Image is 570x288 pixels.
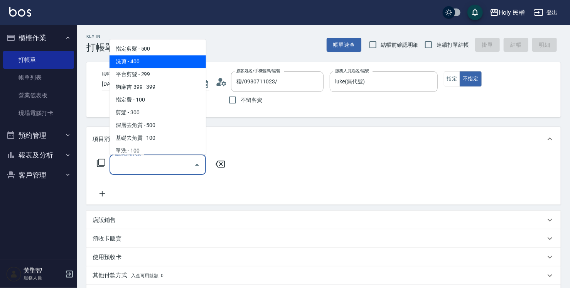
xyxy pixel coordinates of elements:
[86,229,561,248] div: 預收卡販賣
[93,271,164,280] p: 其他付款方式
[110,81,206,93] span: 夠麻吉-399 - 399
[3,165,74,185] button: 客戶管理
[191,159,203,171] button: Close
[335,68,369,74] label: 服務人員姓名/編號
[3,125,74,146] button: 預約管理
[86,248,561,266] div: 使用預收卡
[6,266,22,282] img: Person
[110,68,206,81] span: 平台剪髮 - 299
[86,211,561,229] div: 店販銷售
[110,132,206,144] span: 基礎去角質 - 100
[93,253,121,261] p: 使用預收卡
[487,5,528,20] button: Holy 民權
[110,106,206,119] span: 剪髮 - 300
[3,51,74,69] a: 打帳單
[3,86,74,104] a: 營業儀表板
[499,8,525,17] div: Holy 民權
[110,93,206,106] span: 指定費 - 100
[24,274,63,281] p: 服務人員
[110,42,206,55] span: 指定剪髮 - 500
[110,144,206,157] span: 單洗 - 100
[102,71,118,77] label: 帳單日期
[241,96,262,104] span: 不留客資
[110,55,206,68] span: 洗剪 - 400
[3,69,74,86] a: 帳單列表
[3,104,74,122] a: 現場電腦打卡
[102,78,192,90] input: YYYY/MM/DD hh:mm
[3,145,74,165] button: 報表及分析
[93,216,116,224] p: 店販銷售
[24,267,63,274] h5: 黃聖智
[86,266,561,285] div: 其他付款方式入金可用餘額: 0
[460,71,481,86] button: 不指定
[110,119,206,132] span: 深層去角質 - 500
[3,28,74,48] button: 櫃檯作業
[86,127,561,151] div: 項目消費
[236,68,280,74] label: 顧客姓名/手機號碼/編號
[131,273,164,278] span: 入金可用餘額: 0
[327,38,361,52] button: 帳單速查
[86,34,114,39] h2: Key In
[9,7,31,17] img: Logo
[467,5,483,20] button: save
[531,5,561,20] button: 登出
[381,41,419,49] span: 結帳前確認明細
[86,42,114,53] h3: 打帳單
[444,71,460,86] button: 指定
[437,41,469,49] span: 連續打單結帳
[93,235,121,243] p: 預收卡販賣
[93,135,116,143] p: 項目消費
